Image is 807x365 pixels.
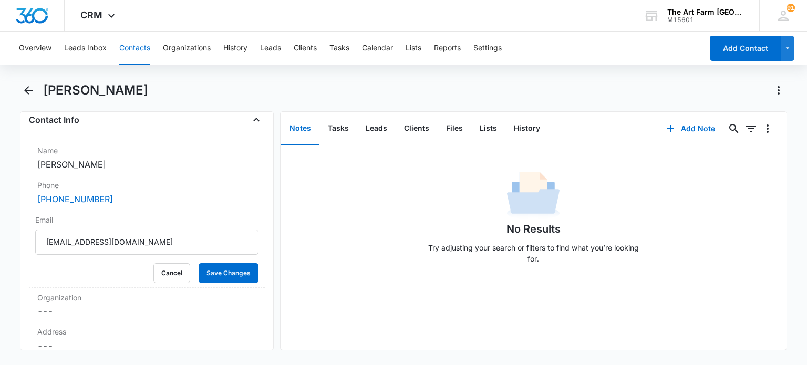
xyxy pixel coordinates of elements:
div: account id [667,16,744,24]
button: Actions [770,82,787,99]
div: account name [667,8,744,16]
button: Filters [742,120,759,137]
h4: Contact Info [29,113,79,126]
button: History [223,32,247,65]
button: Overview [19,32,51,65]
dd: --- [37,339,256,352]
div: Phone[PHONE_NUMBER] [29,175,264,210]
button: Clients [294,32,317,65]
button: Close [248,111,265,128]
button: Add Note [656,116,726,141]
label: Address [37,326,256,337]
label: Name [37,145,256,156]
div: Organization--- [29,288,264,322]
button: Cancel [153,263,190,283]
button: Tasks [329,32,349,65]
h1: [PERSON_NAME] [43,82,148,98]
dd: --- [37,305,256,318]
button: Save Changes [199,263,258,283]
button: Lists [471,112,505,145]
button: Add Contact [710,36,781,61]
h1: No Results [506,221,561,237]
button: Contacts [119,32,150,65]
span: CRM [80,9,102,20]
button: Notes [281,112,319,145]
dd: [PERSON_NAME] [37,158,256,171]
button: Leads [260,32,281,65]
button: Leads Inbox [64,32,107,65]
button: Files [438,112,471,145]
label: Email [35,214,258,225]
button: Tasks [319,112,357,145]
button: Organizations [163,32,211,65]
button: Overflow Menu [759,120,776,137]
button: Lists [406,32,421,65]
span: 91 [787,4,795,12]
label: Organization [37,292,256,303]
img: No Data [507,169,560,221]
button: Settings [473,32,502,65]
p: Try adjusting your search or filters to find what you’re looking for. [423,242,644,264]
div: Name[PERSON_NAME] [29,141,264,175]
a: [PHONE_NUMBER] [37,193,113,205]
div: notifications count [787,4,795,12]
label: Phone [37,180,256,191]
input: Email [35,230,258,255]
button: Back [20,82,36,99]
button: Calendar [362,32,393,65]
button: History [505,112,549,145]
button: Reports [434,32,461,65]
button: Clients [396,112,438,145]
button: Search... [726,120,742,137]
div: Address--- [29,322,264,357]
button: Leads [357,112,396,145]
